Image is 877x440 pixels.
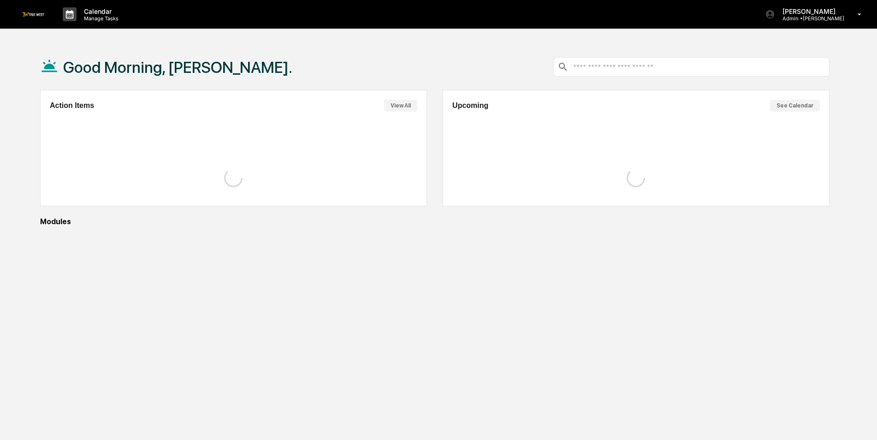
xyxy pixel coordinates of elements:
[452,101,488,110] h2: Upcoming
[77,15,123,22] p: Manage Tasks
[775,7,844,15] p: [PERSON_NAME]
[50,101,94,110] h2: Action Items
[77,7,123,15] p: Calendar
[22,12,44,16] img: logo
[384,100,417,112] button: View All
[63,58,292,77] h1: Good Morning, [PERSON_NAME].
[770,100,820,112] button: See Calendar
[775,15,844,22] p: Admin • [PERSON_NAME]
[40,217,830,226] div: Modules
